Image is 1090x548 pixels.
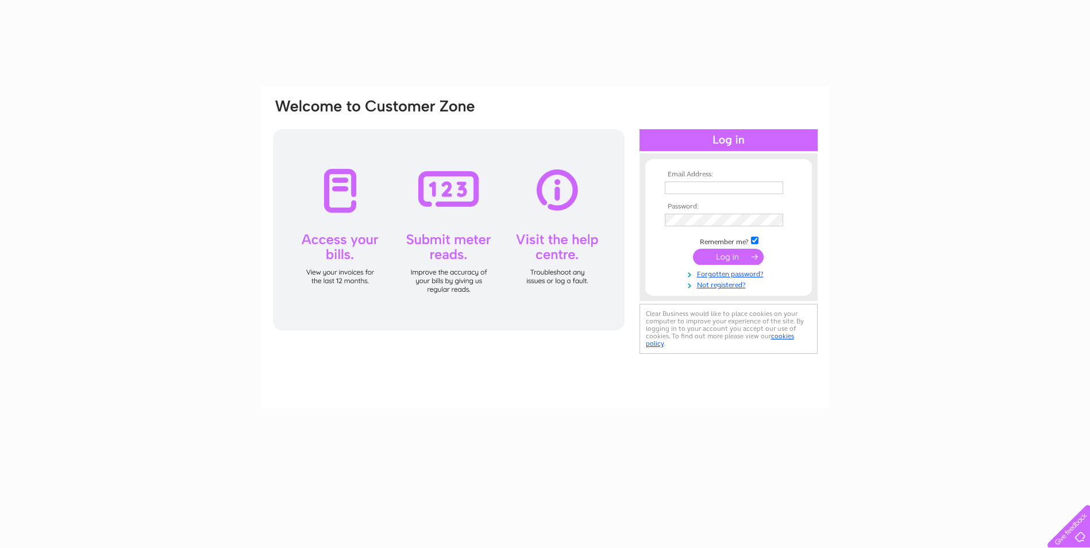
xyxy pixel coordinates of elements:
[662,203,795,211] th: Password:
[640,304,818,354] div: Clear Business would like to place cookies on your computer to improve your experience of the sit...
[665,279,795,290] a: Not registered?
[693,249,764,265] input: Submit
[665,268,795,279] a: Forgotten password?
[662,171,795,179] th: Email Address:
[662,235,795,246] td: Remember me?
[646,332,794,348] a: cookies policy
